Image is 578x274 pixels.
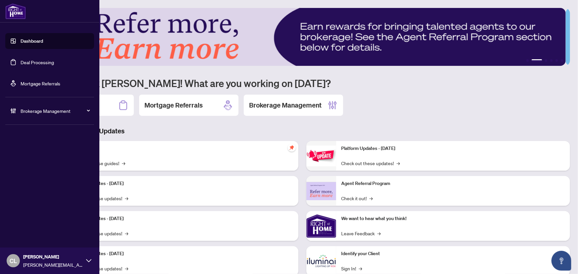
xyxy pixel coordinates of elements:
span: → [397,160,400,167]
span: → [125,230,128,237]
button: 4 [550,59,553,62]
p: Platform Updates - [DATE] [342,145,565,152]
span: → [378,230,381,237]
img: We want to hear what you think! [306,211,336,241]
button: 5 [555,59,558,62]
p: Identify your Client [342,250,565,257]
button: 1 [526,59,529,62]
p: Platform Updates - [DATE] [70,250,293,257]
a: Dashboard [21,38,43,44]
a: Check it out!→ [342,195,373,202]
a: Mortgage Referrals [21,80,60,86]
span: pushpin [288,144,296,152]
a: Check out these updates!→ [342,160,400,167]
span: → [122,160,125,167]
span: [PERSON_NAME] [23,253,83,260]
img: Agent Referral Program [306,182,336,200]
p: Platform Updates - [DATE] [70,215,293,222]
p: Agent Referral Program [342,180,565,187]
a: Deal Processing [21,59,54,65]
span: CL [10,256,17,265]
button: 6 [561,59,563,62]
h2: Mortgage Referrals [144,101,203,110]
span: → [370,195,373,202]
button: 2 [532,59,542,62]
span: → [359,265,362,272]
p: Self-Help [70,145,293,152]
span: [PERSON_NAME][EMAIL_ADDRESS][DOMAIN_NAME] [23,261,83,268]
span: → [125,265,128,272]
h2: Brokerage Management [249,101,322,110]
p: Platform Updates - [DATE] [70,180,293,187]
a: Leave Feedback→ [342,230,381,237]
img: Platform Updates - June 23, 2025 [306,146,336,166]
span: → [125,195,128,202]
img: Slide 1 [34,8,566,66]
img: logo [5,3,26,19]
span: Brokerage Management [21,107,89,114]
a: Sign In!→ [342,265,362,272]
h1: Welcome back [PERSON_NAME]! What are you working on [DATE]? [34,77,570,89]
h3: Brokerage & Industry Updates [34,126,570,136]
p: We want to hear what you think! [342,215,565,222]
button: 3 [545,59,548,62]
button: Open asap [552,251,571,271]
